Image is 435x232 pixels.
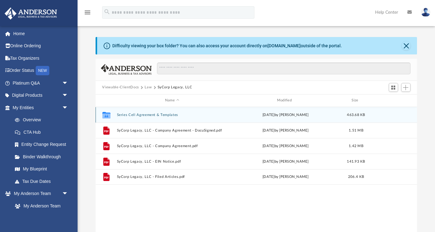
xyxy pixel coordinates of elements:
[117,144,227,148] button: SyCorp Legacy, LLC - Company Agreement.pdf
[4,52,78,64] a: Tax Organizers
[389,83,398,92] button: Switch to Grid View
[4,40,78,52] a: Online Ordering
[62,77,74,90] span: arrow_drop_down
[402,41,410,50] button: Close
[36,66,49,75] div: NEW
[230,98,341,103] div: Modified
[9,200,71,212] a: My Anderson Team
[421,8,430,17] img: User Pic
[157,63,410,74] input: Search files and folders
[62,101,74,114] span: arrow_drop_down
[267,43,301,48] a: [DOMAIN_NAME]
[371,98,415,103] div: id
[9,138,78,151] a: Entity Change Request
[84,9,91,16] i: menu
[349,144,363,147] span: 1.42 MB
[401,83,410,92] button: Add
[62,188,74,200] span: arrow_drop_down
[9,151,78,163] a: Binder Walkthrough
[104,8,110,15] i: search
[117,128,227,132] button: SyCorp Legacy, LLC - Company Agreement - DocuSigned.pdf
[349,128,363,132] span: 1.51 MB
[347,160,365,163] span: 141.93 KB
[62,89,74,102] span: arrow_drop_down
[9,163,74,175] a: My Blueprint
[158,85,192,90] button: SyCorp Legacy, LLC
[230,112,341,118] div: [DATE] by [PERSON_NAME]
[9,126,78,138] a: CTA Hub
[112,43,342,49] div: Difficulty viewing your box folder? You can also access your account directly on outside of the p...
[102,85,139,90] button: Viewable-ClientDocs
[343,98,368,103] div: Size
[230,174,341,180] div: [DATE] by [PERSON_NAME]
[347,113,365,116] span: 463.68 KB
[117,175,227,179] button: SyCorp Legacy, LLC - Filed Articles.pdf
[145,85,152,90] button: Law
[348,175,364,179] span: 206.4 KB
[4,188,74,200] a: My Anderson Teamarrow_drop_down
[3,7,59,20] img: Anderson Advisors Platinum Portal
[4,89,78,102] a: Digital Productsarrow_drop_down
[98,98,114,103] div: id
[117,160,227,164] button: SyCorp Legacy, LLC - EIN Notice.pdf
[9,175,78,188] a: Tax Due Dates
[9,114,78,126] a: Overview
[230,143,341,149] div: [DATE] by [PERSON_NAME]
[117,113,227,117] button: Series Cell Agreement & Templates
[230,128,341,133] div: [DATE] by [PERSON_NAME]
[4,101,78,114] a: My Entitiesarrow_drop_down
[84,12,91,16] a: menu
[4,64,78,77] a: Order StatusNEW
[4,27,78,40] a: Home
[116,98,227,103] div: Name
[230,159,341,164] div: [DATE] by [PERSON_NAME]
[4,77,78,89] a: Platinum Q&Aarrow_drop_down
